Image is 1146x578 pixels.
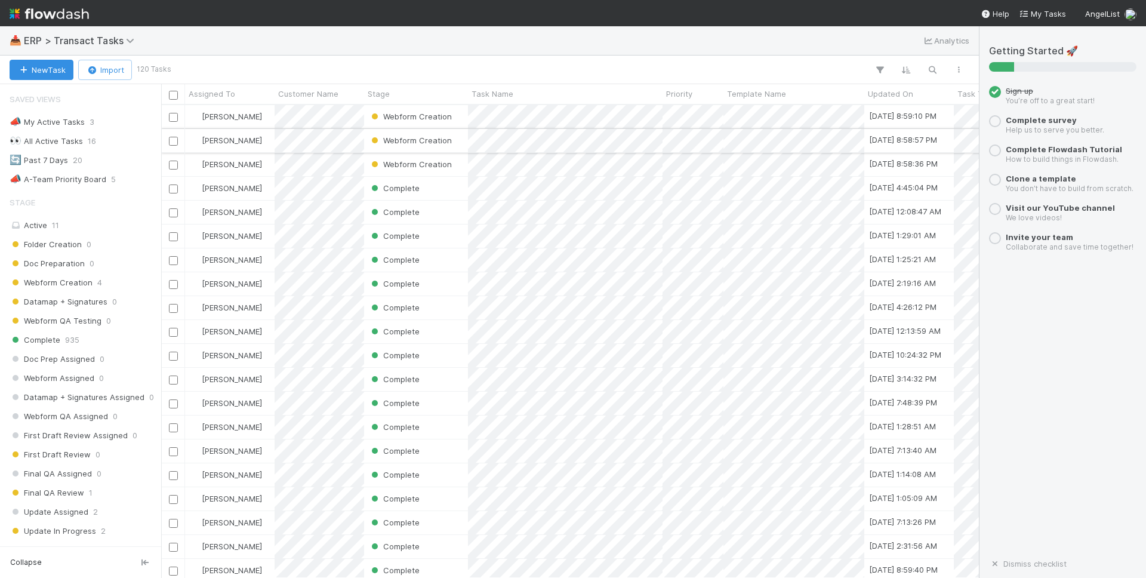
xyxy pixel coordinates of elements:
[169,423,178,432] input: Toggle Row Selected
[369,564,420,576] div: Complete
[169,495,178,504] input: Toggle Row Selected
[10,155,21,165] span: 🔄
[1006,155,1119,164] small: How to build things in Flowdash.
[169,567,178,576] input: Toggle Row Selected
[190,349,262,361] div: [PERSON_NAME]
[190,110,262,122] div: [PERSON_NAME]
[111,172,116,187] span: 5
[10,115,85,130] div: My Active Tasks
[202,279,262,288] span: [PERSON_NAME]
[190,542,200,551] img: avatar_11833ecc-818b-4748-aee0-9d6cf8466369.png
[190,351,200,360] img: avatar_11833ecc-818b-4748-aee0-9d6cf8466369.png
[190,254,262,266] div: [PERSON_NAME]
[369,112,452,121] span: Webform Creation
[369,255,420,265] span: Complete
[202,136,262,145] span: [PERSON_NAME]
[1006,203,1115,213] a: Visit our YouTube channel
[369,565,420,575] span: Complete
[169,543,178,552] input: Toggle Row Selected
[190,470,200,479] img: avatar_11833ecc-818b-4748-aee0-9d6cf8466369.png
[190,206,262,218] div: [PERSON_NAME]
[10,275,93,290] span: Webform Creation
[169,256,178,265] input: Toggle Row Selected
[666,88,692,100] span: Priority
[1019,8,1066,20] a: My Tasks
[369,422,420,432] span: Complete
[369,542,420,551] span: Complete
[202,255,262,265] span: [PERSON_NAME]
[869,277,936,289] div: [DATE] 2:19:16 AM
[115,543,120,558] span: 0
[190,564,262,576] div: [PERSON_NAME]
[190,112,200,121] img: avatar_11833ecc-818b-4748-aee0-9d6cf8466369.png
[10,333,60,348] span: Complete
[369,374,420,384] span: Complete
[869,158,938,170] div: [DATE] 8:58:36 PM
[1006,232,1073,242] a: Invite your team
[113,409,118,424] span: 0
[869,540,937,552] div: [DATE] 2:31:56 AM
[65,333,79,348] span: 935
[869,182,938,193] div: [DATE] 4:45:04 PM
[369,325,420,337] div: Complete
[10,543,110,558] span: QA Feedback Assigned
[1006,213,1062,222] small: We love videos!
[190,255,200,265] img: avatar_11833ecc-818b-4748-aee0-9d6cf8466369.png
[169,352,178,361] input: Toggle Row Selected
[95,447,100,462] span: 0
[190,134,262,146] div: [PERSON_NAME]
[90,115,94,130] span: 3
[369,230,420,242] div: Complete
[869,516,936,528] div: [DATE] 7:13:26 PM
[369,159,452,169] span: Webform Creation
[190,302,262,313] div: [PERSON_NAME]
[10,256,85,271] span: Doc Preparation
[169,328,178,337] input: Toggle Row Selected
[10,409,108,424] span: Webform QA Assigned
[869,564,938,576] div: [DATE] 8:59:40 PM
[97,466,101,481] span: 0
[169,399,178,408] input: Toggle Row Selected
[106,313,111,328] span: 0
[190,207,200,217] img: avatar_11833ecc-818b-4748-aee0-9d6cf8466369.png
[190,278,262,290] div: [PERSON_NAME]
[1006,242,1133,251] small: Collaborate and save time together!
[190,373,262,385] div: [PERSON_NAME]
[10,237,82,252] span: Folder Creation
[869,205,941,217] div: [DATE] 12:08:47 AM
[190,445,262,457] div: [PERSON_NAME]
[369,351,420,360] span: Complete
[202,518,262,527] span: [PERSON_NAME]
[169,113,178,122] input: Toggle Row Selected
[190,183,200,193] img: avatar_11833ecc-818b-4748-aee0-9d6cf8466369.png
[190,230,262,242] div: [PERSON_NAME]
[202,327,262,336] span: [PERSON_NAME]
[10,371,94,386] span: Webform Assigned
[369,445,420,457] div: Complete
[190,422,200,432] img: avatar_11833ecc-818b-4748-aee0-9d6cf8466369.png
[100,352,104,367] span: 0
[369,398,420,408] span: Complete
[10,466,92,481] span: Final QA Assigned
[93,505,98,519] span: 2
[137,64,171,75] small: 120 Tasks
[1085,9,1120,19] span: AngelList
[869,253,936,265] div: [DATE] 1:25:21 AM
[202,446,262,456] span: [PERSON_NAME]
[1006,86,1033,96] span: Sign up
[369,518,420,527] span: Complete
[10,60,73,80] button: NewTask
[1006,174,1076,183] a: Clone a template
[169,161,178,170] input: Toggle Row Selected
[10,505,88,519] span: Update Assigned
[190,303,200,312] img: avatar_11833ecc-818b-4748-aee0-9d6cf8466369.png
[369,182,420,194] div: Complete
[190,374,200,384] img: avatar_11833ecc-818b-4748-aee0-9d6cf8466369.png
[369,134,452,146] div: Webform Creation
[189,88,235,100] span: Assigned To
[10,153,68,168] div: Past 7 Days
[202,422,262,432] span: [PERSON_NAME]
[369,254,420,266] div: Complete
